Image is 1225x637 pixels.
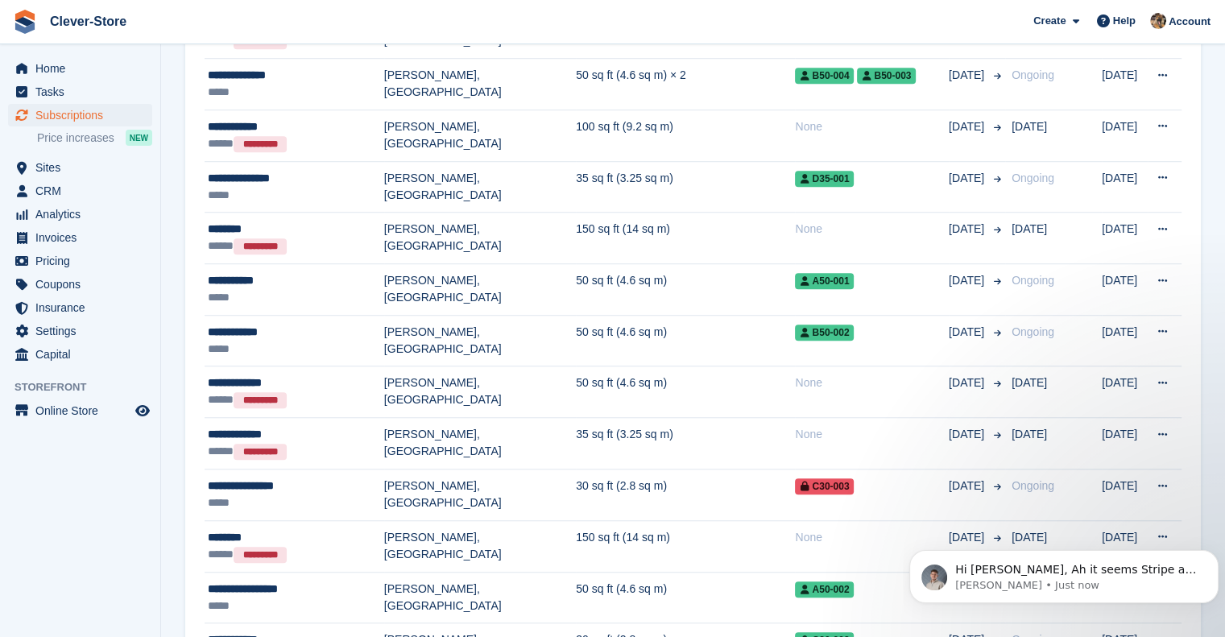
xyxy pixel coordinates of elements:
[384,366,576,418] td: [PERSON_NAME], [GEOGRAPHIC_DATA]
[1102,161,1148,213] td: [DATE]
[14,379,160,395] span: Storefront
[1102,418,1148,469] td: [DATE]
[576,59,795,110] td: 50 sq ft (4.6 sq m) × 2
[8,273,152,296] a: menu
[795,171,854,187] span: D35-001
[1102,315,1148,366] td: [DATE]
[949,118,987,135] span: [DATE]
[35,180,132,202] span: CRM
[384,213,576,264] td: [PERSON_NAME], [GEOGRAPHIC_DATA]
[384,59,576,110] td: [PERSON_NAME], [GEOGRAPHIC_DATA]
[576,213,795,264] td: 150 sq ft (14 sq m)
[795,68,854,84] span: B50-004
[795,529,949,546] div: None
[35,399,132,422] span: Online Store
[37,130,114,146] span: Price increases
[8,296,152,319] a: menu
[1113,13,1136,29] span: Help
[1102,110,1148,161] td: [DATE]
[949,478,987,494] span: [DATE]
[384,161,576,213] td: [PERSON_NAME], [GEOGRAPHIC_DATA]
[8,81,152,103] a: menu
[795,374,949,391] div: None
[1102,366,1148,418] td: [DATE]
[8,343,152,366] a: menu
[384,520,576,572] td: [PERSON_NAME], [GEOGRAPHIC_DATA]
[576,572,795,623] td: 50 sq ft (4.6 sq m)
[949,374,987,391] span: [DATE]
[384,264,576,316] td: [PERSON_NAME], [GEOGRAPHIC_DATA]
[1150,13,1166,29] img: Andy Mackinnon
[35,250,132,272] span: Pricing
[8,203,152,225] a: menu
[857,68,916,84] span: B50-003
[576,110,795,161] td: 100 sq ft (9.2 sq m)
[8,226,152,249] a: menu
[8,57,152,80] a: menu
[43,8,133,35] a: Clever-Store
[35,296,132,319] span: Insurance
[1033,13,1066,29] span: Create
[576,418,795,469] td: 35 sq ft (3.25 sq m)
[1012,428,1047,441] span: [DATE]
[1012,222,1047,235] span: [DATE]
[35,57,132,80] span: Home
[1012,479,1054,492] span: Ongoing
[35,226,132,249] span: Invoices
[576,469,795,521] td: 30 sq ft (2.8 sq m)
[8,399,152,422] a: menu
[133,401,152,420] a: Preview store
[1012,68,1054,81] span: Ongoing
[384,572,576,623] td: [PERSON_NAME], [GEOGRAPHIC_DATA]
[384,418,576,469] td: [PERSON_NAME], [GEOGRAPHIC_DATA]
[1012,172,1054,184] span: Ongoing
[1012,325,1054,338] span: Ongoing
[795,221,949,238] div: None
[949,272,987,289] span: [DATE]
[35,81,132,103] span: Tasks
[795,478,854,494] span: C30-003
[384,110,576,161] td: [PERSON_NAME], [GEOGRAPHIC_DATA]
[1102,213,1148,264] td: [DATE]
[795,581,854,598] span: A50-002
[949,221,987,238] span: [DATE]
[1102,59,1148,110] td: [DATE]
[795,273,854,289] span: A50-001
[1012,376,1047,389] span: [DATE]
[35,104,132,126] span: Subscriptions
[903,516,1225,629] iframe: Intercom notifications message
[126,130,152,146] div: NEW
[35,156,132,179] span: Sites
[949,67,987,84] span: [DATE]
[35,273,132,296] span: Coupons
[949,426,987,443] span: [DATE]
[13,10,37,34] img: stora-icon-8386f47178a22dfd0bd8f6a31ec36ba5ce8667c1dd55bd0f319d3a0aa187defe.svg
[35,203,132,225] span: Analytics
[795,325,854,341] span: B50-002
[1012,120,1047,133] span: [DATE]
[795,426,949,443] div: None
[8,250,152,272] a: menu
[576,264,795,316] td: 50 sq ft (4.6 sq m)
[35,343,132,366] span: Capital
[576,366,795,418] td: 50 sq ft (4.6 sq m)
[576,315,795,366] td: 50 sq ft (4.6 sq m)
[949,324,987,341] span: [DATE]
[8,180,152,202] a: menu
[8,104,152,126] a: menu
[1169,14,1211,30] span: Account
[37,129,152,147] a: Price increases NEW
[384,469,576,521] td: [PERSON_NAME], [GEOGRAPHIC_DATA]
[795,118,949,135] div: None
[8,320,152,342] a: menu
[8,156,152,179] a: menu
[1102,264,1148,316] td: [DATE]
[384,315,576,366] td: [PERSON_NAME], [GEOGRAPHIC_DATA]
[35,320,132,342] span: Settings
[1012,274,1054,287] span: Ongoing
[576,520,795,572] td: 150 sq ft (14 sq m)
